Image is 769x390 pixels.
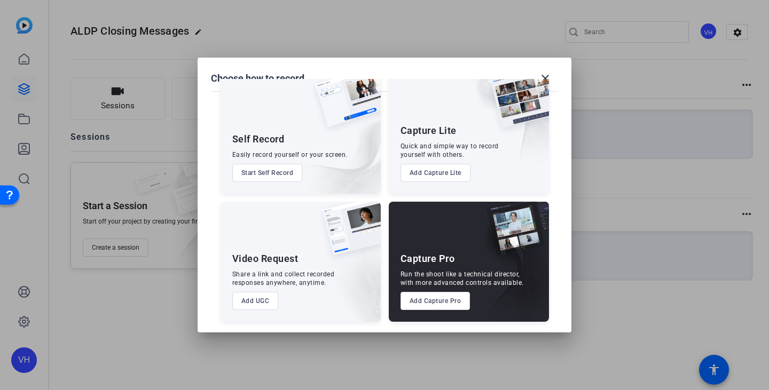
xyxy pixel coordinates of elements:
[315,202,381,266] img: ugc-content.png
[232,133,285,146] div: Self Record
[483,74,549,139] img: capture-lite.png
[478,202,549,267] img: capture-pro.png
[211,72,304,85] h1: Choose how to record
[401,164,470,182] button: Add Capture Lite
[307,74,381,138] img: self-record.png
[232,252,299,265] div: Video Request
[232,164,303,182] button: Start Self Record
[288,97,381,194] img: embarkstudio-self-record.png
[453,74,549,180] img: embarkstudio-capture-lite.png
[401,270,524,287] div: Run the shoot like a technical director, with more advanced controls available.
[232,270,335,287] div: Share a link and collect recorded responses anywhere, anytime.
[232,292,279,310] button: Add UGC
[401,252,455,265] div: Capture Pro
[401,142,499,159] div: Quick and simple way to record yourself with others.
[401,292,470,310] button: Add Capture Pro
[232,150,348,159] div: Easily record yourself or your screen.
[319,235,381,322] img: embarkstudio-ugc-content.png
[539,72,552,85] mat-icon: close
[401,124,457,137] div: Capture Lite
[470,215,549,322] img: embarkstudio-capture-pro.png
